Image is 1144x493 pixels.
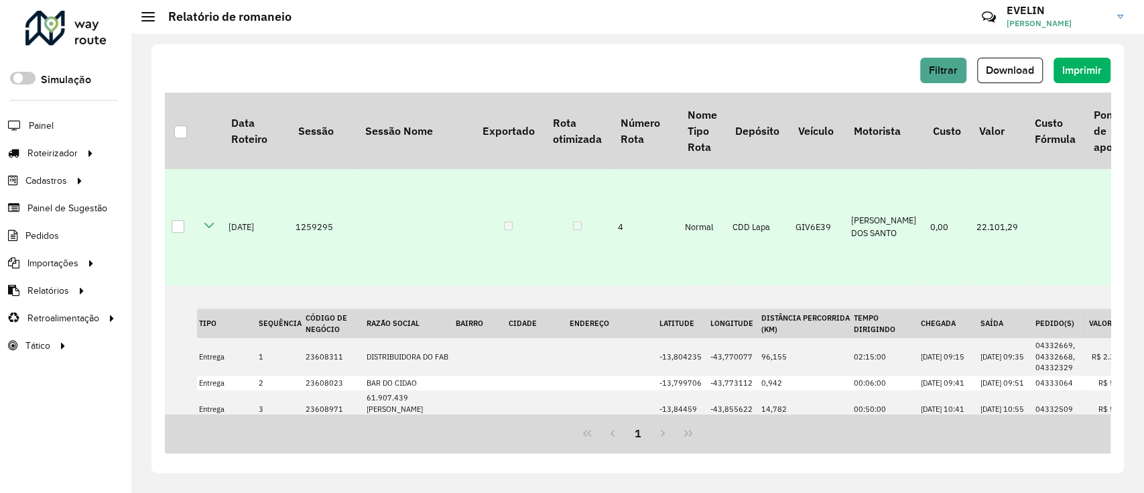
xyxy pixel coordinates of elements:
[1033,390,1087,428] td: 04332509
[678,169,726,286] td: Normal
[289,93,356,169] th: Sessão
[25,339,50,353] span: Tático
[920,58,966,83] button: Filtrar
[27,256,78,270] span: Importações
[507,309,568,338] th: Cidade
[454,309,507,338] th: Bairro
[222,93,289,169] th: Data Roteiro
[708,376,759,391] td: -43,773112
[306,404,343,414] span: 23608971
[852,390,918,428] td: 00:50:00
[197,390,257,428] td: Entrega
[306,352,343,362] span: 23608311
[41,72,91,88] label: Simulação
[657,376,708,391] td: -13,799706
[27,284,69,298] span: Relatórios
[1098,404,1135,414] span: R$ 593,00
[1033,309,1087,338] th: Pedido(s)
[759,309,852,338] th: Distância Percorrida (KM)
[789,93,844,169] th: Veículo
[1092,352,1135,362] span: R$ 2.304,38
[356,93,473,169] th: Sessão Nome
[365,390,453,428] td: 61.907.439 [PERSON_NAME] [PERSON_NAME]
[1033,338,1087,376] td: 04332669, 04332668, 04332329
[259,404,263,414] span: 3
[759,338,852,376] td: 96,155
[657,390,708,428] td: -13,84459
[977,58,1043,83] button: Download
[197,338,257,376] td: Entrega
[625,421,651,446] button: 1
[259,378,263,388] span: 2
[986,64,1034,76] span: Download
[852,338,918,376] td: 02:15:00
[25,229,59,243] span: Pedidos
[657,338,708,376] td: -13,804235
[844,93,924,169] th: Motorista
[918,390,978,428] td: [DATE] 10:41
[844,169,924,286] td: [PERSON_NAME] DOS SANTO
[978,390,1033,428] td: [DATE] 10:55
[1054,58,1110,83] button: Imprimir
[257,309,304,338] th: Sequência
[918,338,978,376] td: [DATE] 09:15
[708,309,759,338] th: Longitude
[726,93,788,169] th: Depósito
[708,338,759,376] td: -43,770077
[1087,309,1138,338] th: Valor
[970,169,1025,286] td: 22.101,29
[27,311,99,325] span: Retroalimentação
[611,169,678,286] td: 4
[197,376,257,391] td: Entrega
[259,352,263,362] span: 1
[611,93,678,169] th: Número Rota
[657,309,708,338] th: Latitude
[365,376,453,391] td: BAR DO CIDAO
[1007,4,1107,17] h3: EVELIN
[852,309,918,338] th: Tempo dirigindo
[759,390,852,428] td: 14,782
[708,390,759,428] td: -43,855622
[544,93,611,169] th: Rota otimizada
[304,309,365,338] th: Código de negócio
[678,93,726,169] th: Nome Tipo Rota
[27,201,107,215] span: Painel de Sugestão
[568,309,657,338] th: Endereço
[759,376,852,391] td: 0,942
[929,64,958,76] span: Filtrar
[978,338,1033,376] td: [DATE] 09:35
[29,119,54,133] span: Painel
[1062,64,1102,76] span: Imprimir
[289,169,356,286] td: 1259295
[155,9,292,24] h2: Relatório de romaneio
[974,3,1003,32] a: Contato Rápido
[924,93,970,169] th: Custo
[222,169,289,286] td: [DATE]
[978,309,1033,338] th: Saída
[1033,376,1087,391] td: 04333064
[365,338,453,376] td: DISTRIBUIDORA DO FAB
[789,169,844,286] td: GIV6E39
[1007,17,1107,30] span: [PERSON_NAME]
[918,309,978,338] th: Chegada
[306,378,343,388] span: 23608023
[365,309,453,338] th: Razão Social
[918,376,978,391] td: [DATE] 09:41
[25,174,67,188] span: Cadastros
[852,376,918,391] td: 00:06:00
[473,93,544,169] th: Exportado
[1025,93,1084,169] th: Custo Fórmula
[970,93,1025,169] th: Valor
[1084,93,1142,169] th: Ponto de apoio
[726,169,788,286] td: CDD Lapa
[978,376,1033,391] td: [DATE] 09:51
[197,309,257,338] th: Tipo
[27,146,78,160] span: Roteirizador
[1098,378,1135,388] span: R$ 592,33
[924,169,970,286] td: 0,00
